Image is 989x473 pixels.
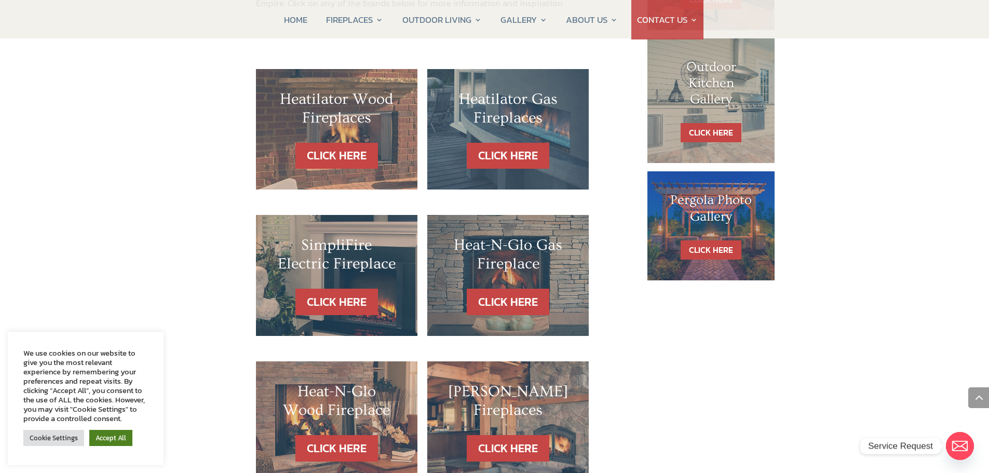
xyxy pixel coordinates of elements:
[448,236,568,278] h2: Heat-N-Glo Gas Fireplace
[467,435,549,462] a: CLICK HERE
[681,240,741,260] a: CLICK HERE
[946,432,974,460] a: Email
[295,435,378,462] a: CLICK HERE
[448,382,568,425] h2: [PERSON_NAME] Fireplaces
[467,289,549,315] a: CLICK HERE
[295,143,378,169] a: CLICK HERE
[277,90,397,132] h2: Heatilator Wood Fireplaces
[277,382,397,425] h2: Heat-N-Glo Wood Fireplace
[23,348,148,423] div: We use cookies on our website to give you the most relevant experience by remembering your prefer...
[448,90,568,132] h2: Heatilator Gas Fireplaces
[668,59,754,113] h1: Outdoor Kitchen Gallery
[277,236,397,278] h2: SimpliFire Electric Fireplace
[681,123,741,142] a: CLICK HERE
[89,430,132,446] a: Accept All
[295,289,378,315] a: CLICK HERE
[467,143,549,169] a: CLICK HERE
[668,192,754,229] h1: Pergola Photo Gallery
[23,430,84,446] a: Cookie Settings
